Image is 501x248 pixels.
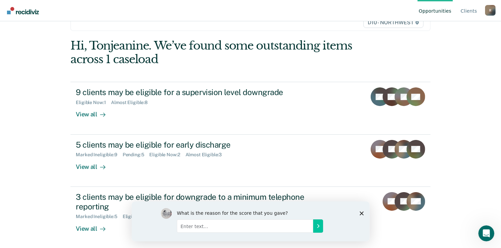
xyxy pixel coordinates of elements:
div: 3 clients may be eligible for downgrade to a minimum telephone reporting [76,192,309,211]
div: Almost Eligible : 3 [186,152,227,158]
div: Almost Eligible : 8 [111,100,153,105]
div: Hi, Tonjeanine. We’ve found some outstanding items across 1 caseload [70,39,358,66]
div: 9 clients may be eligible for a supervision level downgrade [76,87,309,97]
a: 9 clients may be eligible for a supervision level downgradeEligible Now:1Almost Eligible:8View all [70,82,430,134]
iframe: Survey by Kim from Recidiviz [132,201,370,241]
div: R [485,5,496,16]
div: View all [76,219,113,232]
button: Profile dropdown button [485,5,496,16]
div: View all [76,158,113,171]
div: Eligible Now : 2 [150,152,186,158]
div: Eligible Now : 1 [76,100,111,105]
div: Pending : 5 [123,152,150,158]
span: D10 - NORTHWEST [363,17,423,28]
iframe: Intercom live chat [478,225,494,241]
div: Eligible Now : 1 [123,214,158,219]
div: 5 clients may be eligible for early discharge [76,140,309,150]
div: Marked Ineligible : 9 [76,152,122,158]
img: Recidiviz [7,7,39,14]
a: 5 clients may be eligible for early dischargeMarked Ineligible:9Pending:5Eligible Now:2Almost Eli... [70,135,430,187]
div: View all [76,105,113,118]
div: Marked Ineligible : 5 [76,214,122,219]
